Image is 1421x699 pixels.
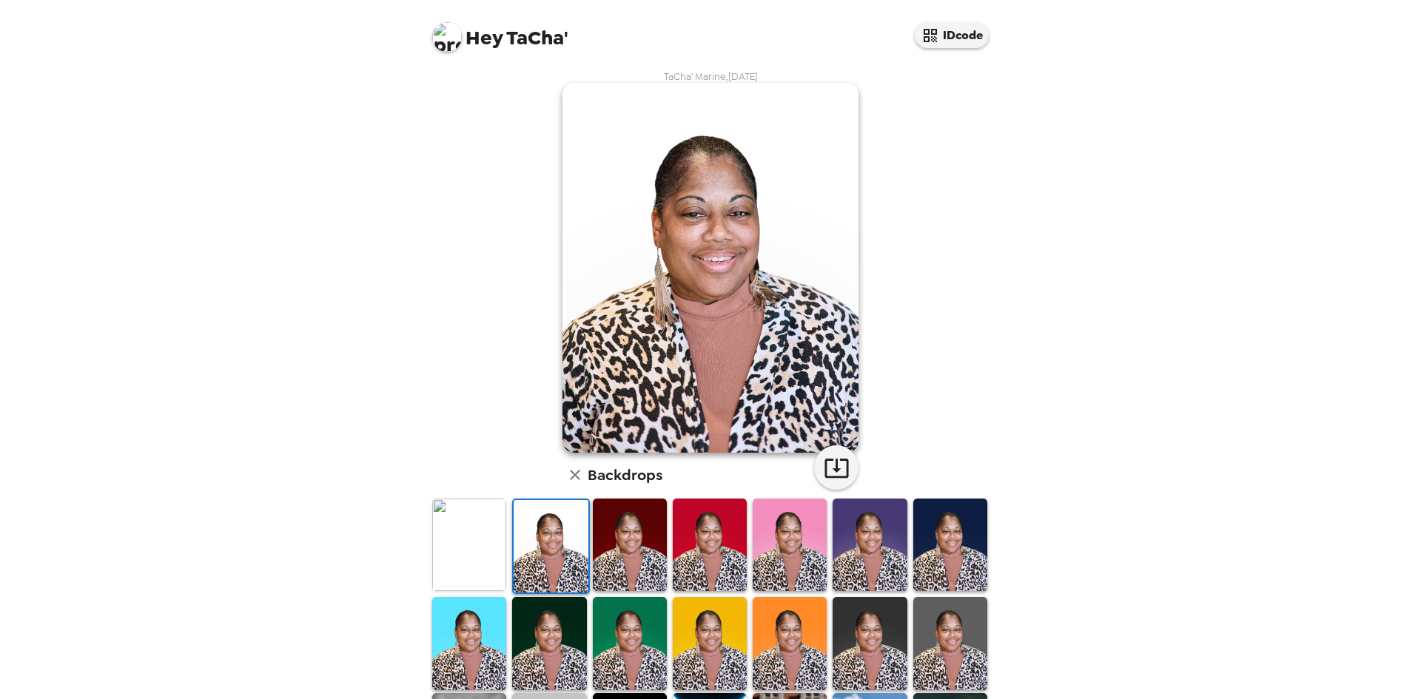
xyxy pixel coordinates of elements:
[562,83,859,453] img: user
[915,22,989,48] button: IDcode
[466,24,503,51] span: Hey
[432,499,506,591] img: Original
[588,463,662,487] h6: Backdrops
[664,70,758,83] span: TaCha' Marine , [DATE]
[432,22,462,52] img: profile pic
[432,15,568,48] span: TaCha'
